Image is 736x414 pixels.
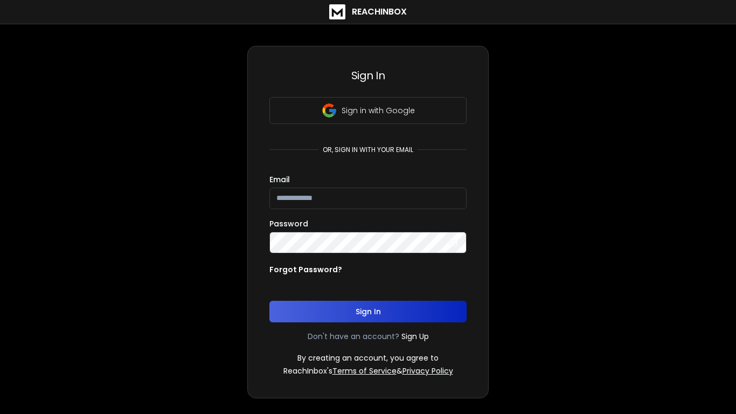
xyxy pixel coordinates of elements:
a: ReachInbox [329,4,407,19]
button: Sign In [269,301,467,322]
a: Privacy Policy [402,365,453,376]
h3: Sign In [269,68,467,83]
img: logo [329,4,345,19]
label: Email [269,176,290,183]
p: By creating an account, you agree to [297,353,439,363]
p: ReachInbox's & [283,365,453,376]
p: Forgot Password? [269,264,342,275]
h1: ReachInbox [352,5,407,18]
label: Password [269,220,308,227]
p: Don't have an account? [308,331,399,342]
a: Sign Up [401,331,429,342]
p: Sign in with Google [342,105,415,116]
a: Terms of Service [332,365,397,376]
button: Sign in with Google [269,97,467,124]
p: or, sign in with your email [318,146,418,154]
